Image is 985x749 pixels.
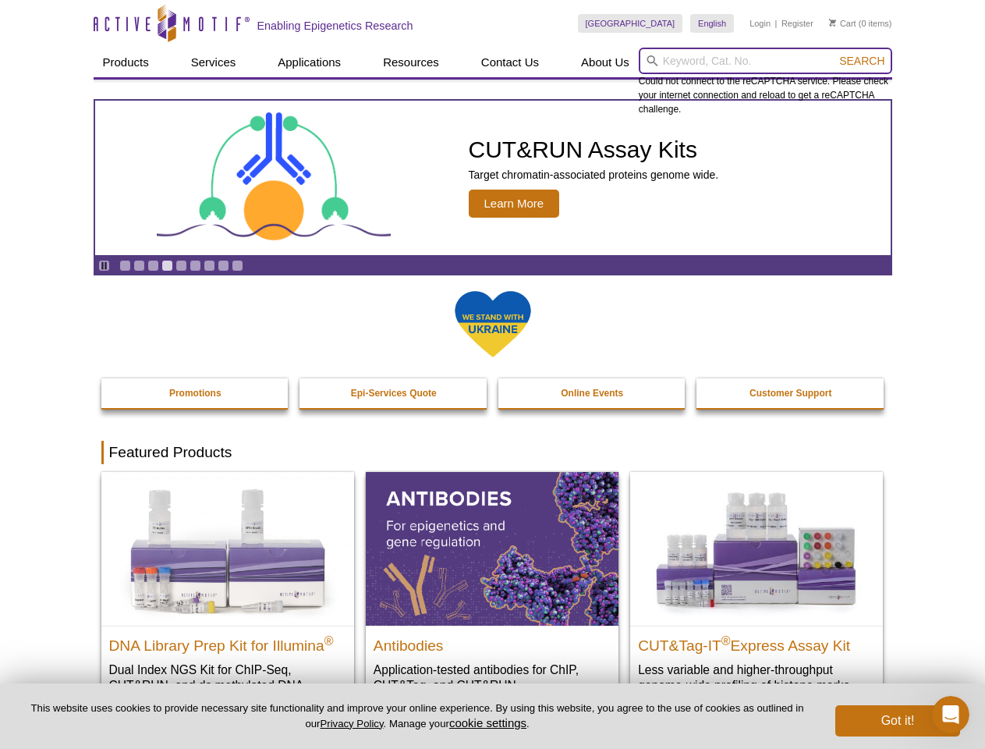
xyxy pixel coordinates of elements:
[101,441,884,464] h2: Featured Products
[101,378,290,408] a: Promotions
[109,662,346,709] p: Dual Index NGS Kit for ChIP-Seq, CUT&RUN, and ds methylated DNA assays.
[639,48,892,116] div: Could not connect to the reCAPTCHA service. Please check your internet connection and reload to g...
[257,19,413,33] h2: Enabling Epigenetics Research
[182,48,246,77] a: Services
[932,696,969,733] iframe: Intercom live chat
[190,260,201,272] a: Go to slide 6
[374,630,611,654] h2: Antibodies
[101,472,354,625] img: DNA Library Prep Kit for Illumina
[469,168,719,182] p: Target chromatin-associated proteins genome wide.
[109,630,346,654] h2: DNA Library Prep Kit for Illumina
[498,378,687,408] a: Online Events
[366,472,618,708] a: All Antibodies Antibodies Application-tested antibodies for ChIP, CUT&Tag, and CUT&RUN.
[572,48,639,77] a: About Us
[324,634,334,647] sup: ®
[320,718,383,729] a: Privacy Policy
[561,388,623,399] strong: Online Events
[749,18,771,29] a: Login
[781,18,813,29] a: Register
[449,716,526,729] button: cookie settings
[204,260,215,272] a: Go to slide 7
[469,190,560,218] span: Learn More
[98,260,110,272] a: Toggle autoplay
[366,472,618,625] img: All Antibodies
[169,388,221,399] strong: Promotions
[829,14,892,33] li: (0 items)
[749,388,831,399] strong: Customer Support
[25,701,810,731] p: This website uses cookies to provide necessary site functionality and improve your online experie...
[829,19,836,27] img: Your Cart
[835,705,960,737] button: Got it!
[639,48,892,74] input: Keyword, Cat. No.
[232,260,243,272] a: Go to slide 9
[638,630,875,654] h2: CUT&Tag-IT Express Assay Kit
[469,138,719,162] h2: CUT&RUN Assay Kits
[299,378,488,408] a: Epi-Services Quote
[95,101,891,255] article: CUT&RUN Assay Kits
[690,14,734,33] a: English
[721,634,731,647] sup: ®
[94,48,158,77] a: Products
[133,260,145,272] a: Go to slide 2
[839,55,884,67] span: Search
[472,48,548,77] a: Contact Us
[374,48,448,77] a: Resources
[696,378,885,408] a: Customer Support
[119,260,131,272] a: Go to slide 1
[268,48,350,77] a: Applications
[351,388,437,399] strong: Epi-Services Quote
[95,101,891,255] a: CUT&RUN Assay Kits CUT&RUN Assay Kits Target chromatin-associated proteins genome wide. Learn More
[775,14,778,33] li: |
[175,260,187,272] a: Go to slide 5
[218,260,229,272] a: Go to slide 8
[578,14,683,33] a: [GEOGRAPHIC_DATA]
[638,662,875,694] p: Less variable and higher-throughput genome-wide profiling of histone marks​.
[454,289,532,359] img: We Stand With Ukraine
[157,107,391,250] img: CUT&RUN Assay Kits
[630,472,883,708] a: CUT&Tag-IT® Express Assay Kit CUT&Tag-IT®Express Assay Kit Less variable and higher-throughput ge...
[101,472,354,724] a: DNA Library Prep Kit for Illumina DNA Library Prep Kit for Illumina® Dual Index NGS Kit for ChIP-...
[829,18,856,29] a: Cart
[374,662,611,694] p: Application-tested antibodies for ChIP, CUT&Tag, and CUT&RUN.
[147,260,159,272] a: Go to slide 3
[834,54,889,68] button: Search
[630,472,883,625] img: CUT&Tag-IT® Express Assay Kit
[161,260,173,272] a: Go to slide 4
